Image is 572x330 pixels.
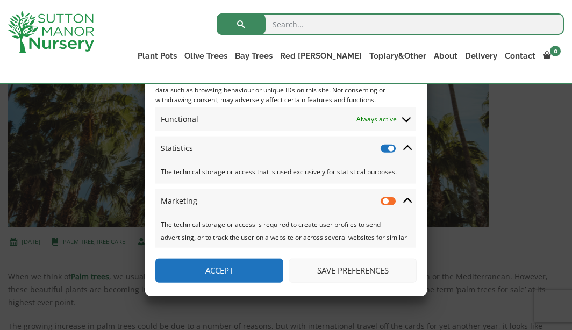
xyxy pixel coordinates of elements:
[356,113,397,126] span: Always active
[161,142,193,155] span: Statistics
[217,13,564,35] input: Search...
[155,137,416,160] summary: Statistics
[181,48,231,63] a: Olive Trees
[461,48,501,63] a: Delivery
[289,258,417,282] button: Save preferences
[430,48,461,63] a: About
[366,48,430,63] a: Topiary&Other
[155,66,416,105] div: To provide the best experiences, we use technologies like cookies to store and/or access device i...
[276,48,366,63] a: Red [PERSON_NAME]
[161,166,410,178] span: The technical storage or access that is used exclusively for statistical purposes.
[155,107,416,131] summary: Functional Always active
[231,48,276,63] a: Bay Trees
[155,189,416,213] summary: Marketing
[161,113,198,126] span: Functional
[161,220,407,255] span: The technical storage or access is required to create user profiles to send advertising, or to tr...
[134,48,181,63] a: Plant Pots
[539,48,564,63] a: 0
[501,48,539,63] a: Contact
[550,46,561,56] span: 0
[8,11,94,53] img: logo
[161,195,197,207] span: Marketing
[155,258,283,282] button: Accept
